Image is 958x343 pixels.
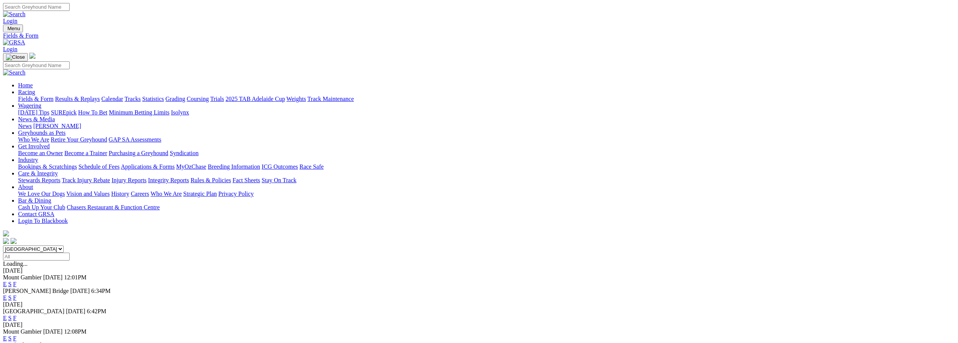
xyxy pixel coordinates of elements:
a: Contact GRSA [18,211,54,217]
span: [DATE] [66,308,85,314]
div: News & Media [18,123,955,130]
a: Vision and Values [66,191,110,197]
a: Calendar [101,96,123,102]
a: Track Injury Rebate [62,177,110,183]
a: News & Media [18,116,55,122]
span: [PERSON_NAME] Bridge [3,288,69,294]
div: Racing [18,96,955,102]
span: 6:42PM [87,308,107,314]
a: Racing [18,89,35,95]
a: Home [18,82,33,88]
img: Search [3,69,26,76]
span: [GEOGRAPHIC_DATA] [3,308,64,314]
a: SUREpick [51,109,76,116]
img: facebook.svg [3,238,9,244]
a: Integrity Reports [148,177,189,183]
a: Syndication [170,150,198,156]
div: [DATE] [3,322,955,328]
div: Care & Integrity [18,177,955,184]
a: Care & Integrity [18,170,58,177]
a: E [3,294,7,301]
span: 12:08PM [64,328,87,335]
a: E [3,281,7,287]
span: Loading... [3,261,27,267]
span: [DATE] [43,274,63,280]
a: Greyhounds as Pets [18,130,65,136]
a: S [8,281,12,287]
a: Stewards Reports [18,177,60,183]
a: Careers [131,191,149,197]
a: Minimum Betting Limits [109,109,169,116]
button: Toggle navigation [3,53,28,61]
a: E [3,335,7,341]
a: F [13,294,17,301]
span: 6:34PM [91,288,111,294]
a: Login [3,46,17,52]
a: Strategic Plan [183,191,217,197]
a: Purchasing a Greyhound [109,150,168,156]
a: F [13,335,17,341]
a: Breeding Information [208,163,260,170]
a: Fields & Form [3,32,955,39]
div: Get Involved [18,150,955,157]
span: Menu [8,26,20,31]
a: Coursing [187,96,209,102]
span: [DATE] [70,288,90,294]
a: Who We Are [151,191,182,197]
a: Fact Sheets [233,177,260,183]
img: Search [3,11,26,18]
span: [DATE] [43,328,63,335]
a: Become a Trainer [64,150,107,156]
a: History [111,191,129,197]
a: Retire Your Greyhound [51,136,107,143]
a: Login [3,18,17,24]
a: Wagering [18,102,41,109]
a: S [8,315,12,321]
span: Mount Gambier [3,274,42,280]
span: Mount Gambier [3,328,42,335]
div: Wagering [18,109,955,116]
a: F [13,315,17,321]
div: Industry [18,163,955,170]
a: Get Involved [18,143,50,149]
a: We Love Our Dogs [18,191,65,197]
button: Toggle navigation [3,24,23,32]
a: Bookings & Scratchings [18,163,77,170]
a: Login To Blackbook [18,218,68,224]
div: [DATE] [3,301,955,308]
a: [PERSON_NAME] [33,123,81,129]
a: Become an Owner [18,150,63,156]
a: S [8,294,12,301]
a: Privacy Policy [218,191,254,197]
a: Isolynx [171,109,189,116]
a: Injury Reports [111,177,146,183]
a: GAP SA Assessments [109,136,161,143]
a: Weights [286,96,306,102]
div: Greyhounds as Pets [18,136,955,143]
img: logo-grsa-white.png [29,53,35,59]
div: About [18,191,955,197]
a: Rules & Policies [190,177,231,183]
a: Trials [210,96,224,102]
input: Search [3,3,70,11]
a: [DATE] Tips [18,109,49,116]
a: Tracks [125,96,141,102]
a: How To Bet [78,109,108,116]
a: Stay On Track [262,177,296,183]
a: Industry [18,157,38,163]
a: Bar & Dining [18,197,51,204]
div: [DATE] [3,267,955,274]
a: ICG Outcomes [262,163,298,170]
img: GRSA [3,39,25,46]
a: News [18,123,32,129]
a: Track Maintenance [308,96,354,102]
a: About [18,184,33,190]
img: logo-grsa-white.png [3,230,9,236]
span: 12:01PM [64,274,87,280]
a: Race Safe [299,163,323,170]
a: MyOzChase [176,163,206,170]
a: Fields & Form [18,96,53,102]
a: Cash Up Your Club [18,204,65,210]
a: Schedule of Fees [78,163,119,170]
